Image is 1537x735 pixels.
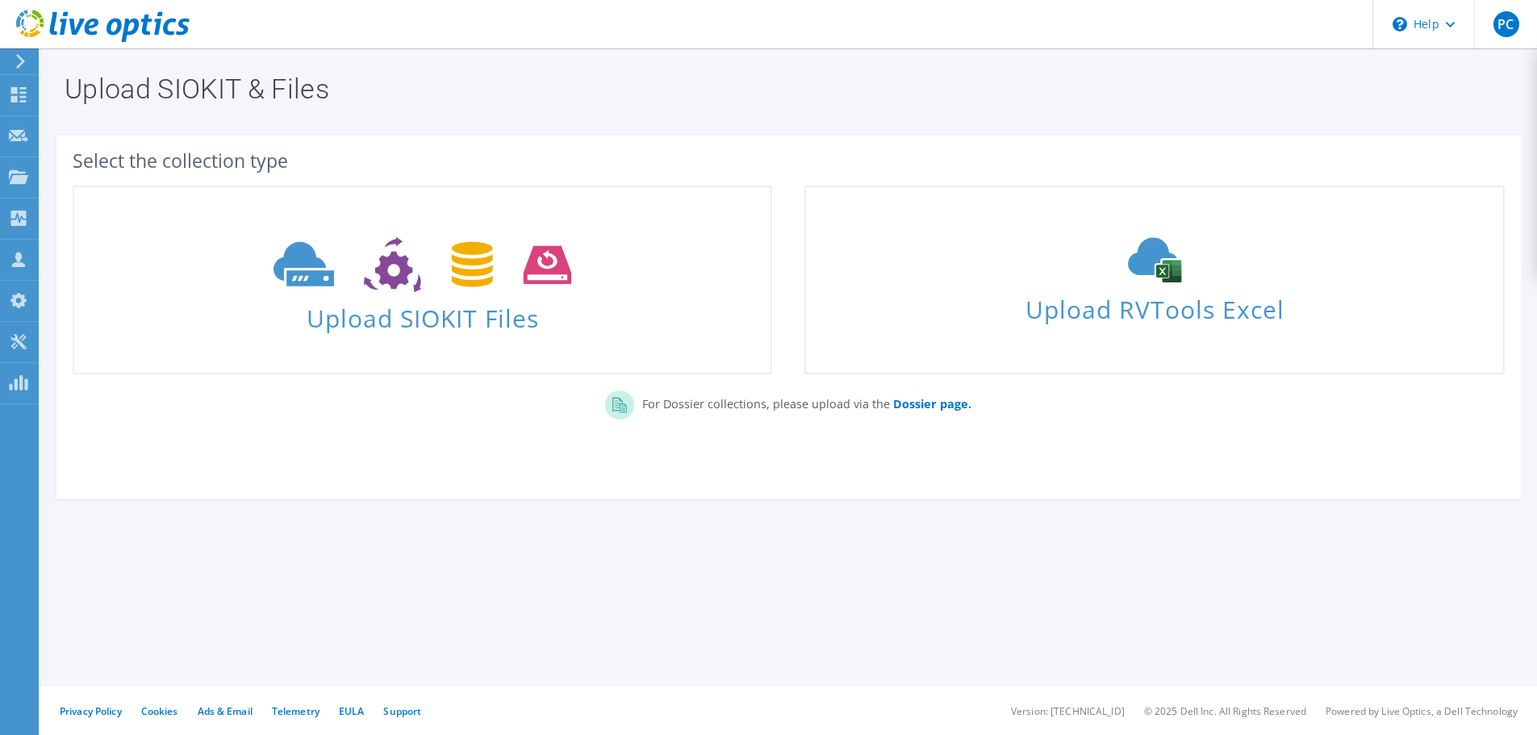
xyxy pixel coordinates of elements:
[804,186,1504,374] a: Upload RVTools Excel
[806,288,1502,323] span: Upload RVTools Excel
[890,396,971,411] a: Dossier page.
[893,396,971,411] b: Dossier page.
[1144,704,1306,718] li: © 2025 Dell Inc. All Rights Reserved
[339,704,364,718] a: EULA
[60,704,122,718] a: Privacy Policy
[1326,704,1518,718] li: Powered by Live Optics, a Dell Technology
[65,75,1505,102] h1: Upload SIOKIT & Files
[73,186,772,374] a: Upload SIOKIT Files
[1493,11,1519,37] span: PC
[74,296,771,331] span: Upload SIOKIT Files
[73,152,1505,169] div: Select the collection type
[383,704,421,718] a: Support
[1393,17,1407,31] svg: \n
[198,704,253,718] a: Ads & Email
[634,390,971,413] p: For Dossier collections, please upload via the
[1011,704,1125,718] li: Version: [TECHNICAL_ID]
[141,704,178,718] a: Cookies
[272,704,320,718] a: Telemetry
